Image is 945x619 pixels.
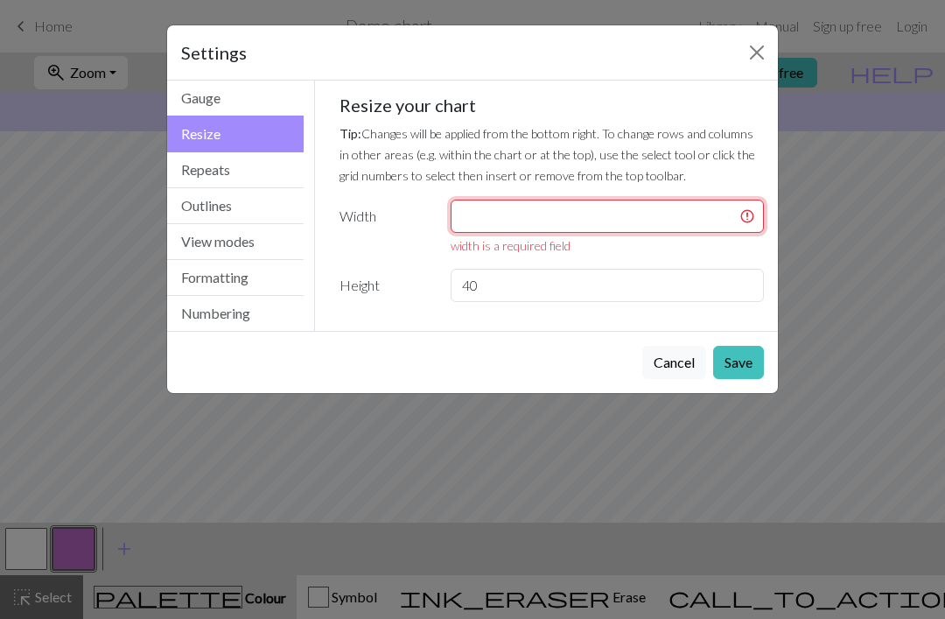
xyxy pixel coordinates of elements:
button: Outlines [167,188,304,224]
button: View modes [167,224,304,260]
label: Height [329,269,440,302]
button: Numbering [167,296,304,331]
button: Cancel [642,346,706,379]
small: Changes will be applied from the bottom right. To change rows and columns in other areas (e.g. wi... [339,126,755,183]
h5: Resize your chart [339,95,765,116]
h5: Settings [181,39,247,66]
button: Formatting [167,260,304,296]
label: Width [329,200,440,255]
button: Save [713,346,764,379]
button: Gauge [167,81,304,116]
button: Repeats [167,152,304,188]
div: width is a required field [451,236,764,255]
strong: Tip: [339,126,361,141]
button: Close [743,39,771,67]
button: Resize [167,116,304,152]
